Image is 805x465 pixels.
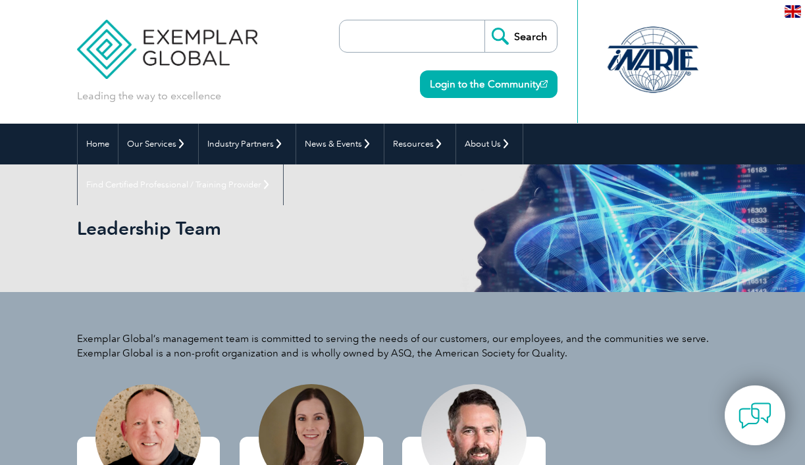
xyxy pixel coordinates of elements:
a: Our Services [118,124,198,164]
a: Home [78,124,118,164]
a: Resources [384,124,455,164]
img: open_square.png [540,80,548,87]
p: Exemplar Global’s management team is committed to serving the needs of our customers, our employe... [77,331,729,360]
a: News & Events [296,124,384,164]
p: Leading the way to excellence [77,89,221,103]
a: Find Certified Professional / Training Provider [78,164,283,205]
input: Search [484,20,557,52]
a: Industry Partners [199,124,296,164]
h1: Leadership Team [77,217,436,239]
a: About Us [456,124,523,164]
a: Login to the Community [420,70,558,98]
img: en [785,5,801,18]
img: contact-chat.png [739,399,771,432]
